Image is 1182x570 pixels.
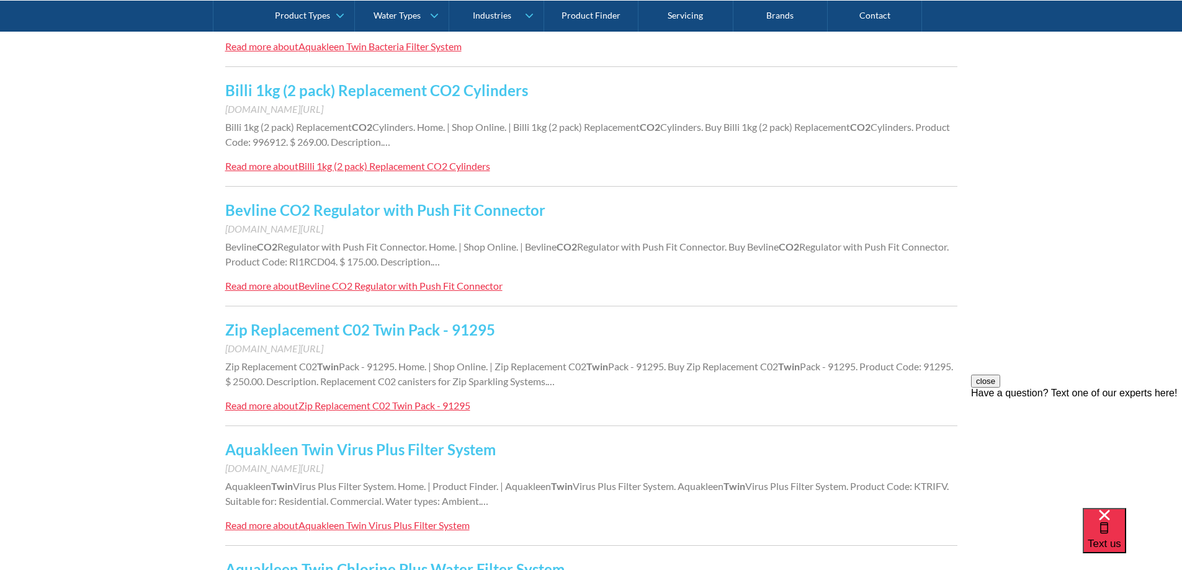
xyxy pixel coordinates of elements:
div: [DOMAIN_NAME][URL] [225,341,957,356]
strong: CO2 [850,121,871,133]
div: Read more about [225,519,298,531]
span: … [432,256,440,267]
a: Read more aboutBevline CO2 Regulator with Push Fit Connector [225,278,503,293]
span: Bevline [225,241,257,252]
span: … [481,495,488,507]
span: Virus Plus Filter System. Product Code: KTRIFV. Suitable for: Residential. Commercial. Water type... [225,480,949,507]
span: Virus Plus Filter System. Home. | Product Finder. | Aquakleen [293,480,551,492]
strong: CO2 [640,121,660,133]
strong: CO2 [257,241,277,252]
div: Industries [473,10,511,20]
div: Billi 1kg (2 pack) Replacement CO2 Cylinders [298,160,490,172]
div: Aquakleen Twin Virus Plus Filter System [298,519,470,531]
strong: Twin [778,360,800,372]
span: Zip Replacement C02 [225,360,317,372]
a: Bevline CO2 Regulator with Push Fit Connector [225,201,545,219]
a: Read more aboutAquakleen Twin Virus Plus Filter System [225,518,470,533]
a: Read more aboutBilli 1kg (2 pack) Replacement CO2 Cylinders [225,159,490,174]
span: Pack - 91295. Product Code: 91295. $ 250.00. Description. Replacement C02 canisters for Zip Spark... [225,360,953,387]
strong: CO2 [557,241,577,252]
span: Pack - 91295. Buy Zip Replacement C02 [608,360,778,372]
div: Zip Replacement C02 Twin Pack - 91295 [298,399,470,411]
strong: Twin [271,480,293,492]
div: Read more about [225,280,298,292]
a: Billi 1kg (2 pack) Replacement CO2 Cylinders [225,81,528,99]
span: Cylinders. Product Code: 996912. $ 269.00. Description. [225,121,950,148]
a: Aquakleen Twin Virus Plus Filter System [225,440,496,458]
div: Aquakleen Twin Bacteria Filter System [298,40,462,52]
span: Virus Plus Filter System. Aquakleen [573,480,723,492]
span: … [547,375,555,387]
span: Aquakleen [225,480,271,492]
div: Water Types [374,10,421,20]
strong: CO2 [352,121,372,133]
span: … [383,136,390,148]
span: Regulator with Push Fit Connector. Product Code: RI1RCD04. $ 175.00. Description. [225,241,949,267]
div: Read more about [225,40,298,52]
div: [DOMAIN_NAME][URL] [225,102,957,117]
iframe: podium webchat widget prompt [971,375,1182,523]
span: Pack - 91295. Home. | Shop Online. | Zip Replacement C02 [339,360,586,372]
span: Regulator with Push Fit Connector. Buy Bevline [577,241,779,252]
a: Read more aboutZip Replacement C02 Twin Pack - 91295 [225,398,470,413]
a: Read more aboutAquakleen Twin Bacteria Filter System [225,39,462,54]
strong: Twin [551,480,573,492]
strong: Twin [586,360,608,372]
span: Billi 1kg (2 pack) Replacement [225,121,352,133]
div: Read more about [225,399,298,411]
span: Regulator with Push Fit Connector. Home. | Shop Online. | Bevline [277,241,557,252]
div: Bevline CO2 Regulator with Push Fit Connector [298,280,503,292]
div: [DOMAIN_NAME][URL] [225,221,957,236]
div: Product Types [275,10,330,20]
span: Cylinders. Buy Billi 1kg (2 pack) Replacement [660,121,850,133]
span: Cylinders. Home. | Shop Online. | Billi 1kg (2 pack) Replacement [372,121,640,133]
strong: Twin [317,360,339,372]
div: [DOMAIN_NAME][URL] [225,461,957,476]
iframe: podium webchat widget bubble [1083,508,1182,570]
a: Zip Replacement C02 Twin Pack - 91295 [225,321,495,339]
strong: CO2 [779,241,799,252]
strong: Twin [723,480,745,492]
div: Read more about [225,160,298,172]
